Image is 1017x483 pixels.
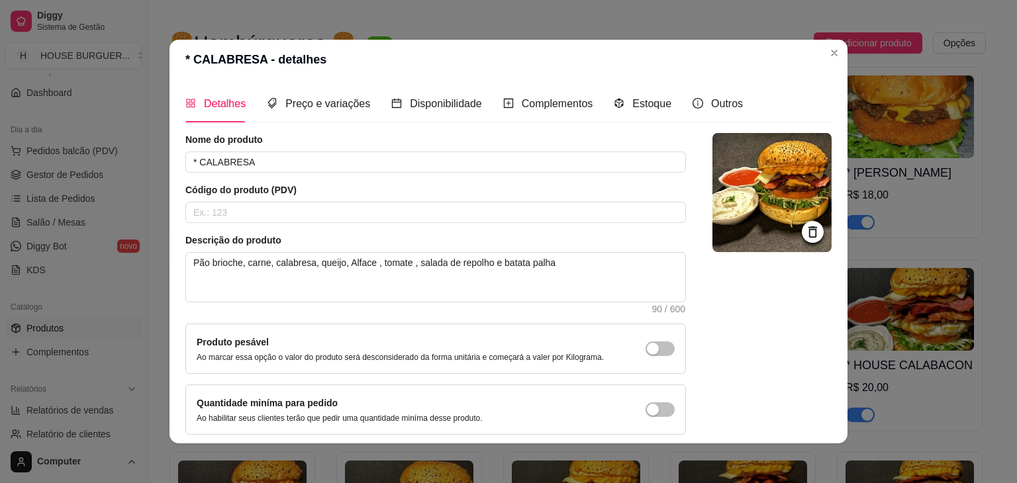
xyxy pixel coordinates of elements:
[824,42,845,64] button: Close
[614,98,624,109] span: code-sandbox
[693,98,703,109] span: info-circle
[185,183,686,197] article: Código do produto (PDV)
[169,40,847,79] header: * CALABRESA - detalhes
[522,98,593,109] span: Complementos
[197,398,338,408] label: Quantidade miníma para pedido
[285,98,370,109] span: Preço e variações
[185,202,686,223] input: Ex.: 123
[503,98,514,109] span: plus-square
[186,253,685,302] textarea: Pão brioche, carne, calabresa, queijo, Alface , tomate , salada de repolho e batata palha
[267,98,277,109] span: tags
[197,337,269,347] label: Produto pesável
[711,98,743,109] span: Outros
[197,413,483,423] p: Ao habilitar seus clientes terão que pedir uma quantidade miníma desse produto.
[185,234,686,247] article: Descrição do produto
[632,98,671,109] span: Estoque
[197,352,604,363] p: Ao marcar essa opção o valor do produto será desconsiderado da forma unitária e começará a valer ...
[185,152,686,173] input: Ex.: Hamburguer de costela
[410,98,482,109] span: Disponibilidade
[185,98,196,109] span: appstore
[204,98,246,109] span: Detalhes
[712,133,832,252] img: logo da loja
[185,133,686,146] article: Nome do produto
[391,98,402,109] span: calendar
